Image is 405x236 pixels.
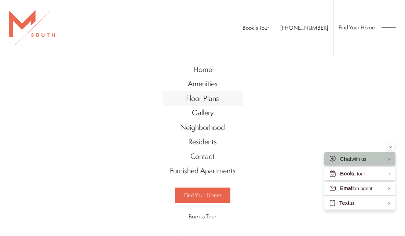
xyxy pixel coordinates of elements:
a: Call Us at 813-570-8014 [280,24,328,32]
a: Go to Home [163,62,243,77]
span: Gallery [192,108,214,117]
span: [PHONE_NUMBER] [280,24,328,32]
a: Go to Neighborhood [163,120,243,135]
span: Neighborhood [180,122,225,132]
a: Go to Floor Plans [163,91,243,106]
a: Go to Amenities [163,77,243,91]
span: Furnished Apartments [170,166,236,175]
span: Home [193,64,212,74]
span: Floor Plans [186,93,219,103]
a: Go to Gallery [163,106,243,120]
a: Go to Residents [163,135,243,149]
span: Find Your Home [184,191,221,199]
a: Book a Tour [242,24,269,32]
span: Residents [188,137,217,146]
a: Book a Tour [175,209,230,224]
a: Go to Furnished Apartments (opens in a new tab) [163,164,243,178]
a: Find Your Home [175,188,230,203]
a: Find Your Home [339,23,375,31]
span: Book a Tour [189,213,216,220]
span: Contact [190,151,215,161]
span: Amenities [188,79,218,88]
a: Go to Contact [163,149,243,164]
button: Open Menu [382,24,396,30]
img: MSouth [9,10,55,45]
